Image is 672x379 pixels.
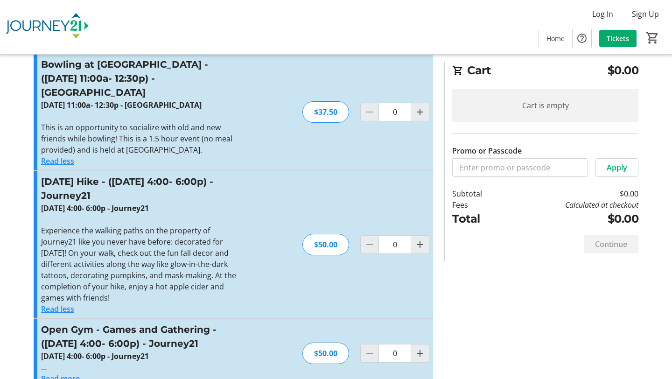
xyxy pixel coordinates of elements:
[585,7,621,21] button: Log In
[607,162,627,173] span: Apply
[595,158,638,177] button: Apply
[41,155,74,167] button: Read less
[302,234,349,255] div: $50.00
[41,57,245,99] h3: Bowling at [GEOGRAPHIC_DATA] - ([DATE] 11:00a- 12:30p) - [GEOGRAPHIC_DATA]
[6,4,89,50] img: Journey21's Logo
[378,344,411,363] input: Open Gym - Games and Gathering - (October 8 - 4:00- 6:00p) - Journey21 Quantity
[539,30,572,47] a: Home
[41,122,245,155] p: This is an opportunity to socialize with old and new friends while bowling! This is a 1.5 hour ev...
[592,8,613,20] span: Log In
[41,100,202,110] strong: [DATE] 11:00a- 12:30p - [GEOGRAPHIC_DATA]
[452,188,506,199] td: Subtotal
[41,303,74,315] button: Read less
[506,199,638,211] td: Calculated at checkout
[378,103,411,121] input: Bowling at Sussex - (October 5 - 11:00a- 12:30p) - Sussex Bowl Quantity
[452,145,522,156] label: Promo or Passcode
[302,343,349,364] div: $50.00
[573,29,591,48] button: Help
[644,29,661,46] button: Cart
[632,8,659,20] span: Sign Up
[41,175,245,203] h3: [DATE] Hike - ([DATE] 4:00- 6:00p) - Journey21
[452,211,506,227] td: Total
[506,211,638,227] td: $0.00
[599,30,637,47] a: Tickets
[41,203,149,213] strong: [DATE] 4:00- 6:00p - Journey21
[452,89,638,122] div: Cart is empty
[452,199,506,211] td: Fees
[411,236,429,253] button: Increment by one
[546,34,565,43] span: Home
[506,188,638,199] td: $0.00
[452,158,588,177] input: Enter promo or passcode
[624,7,666,21] button: Sign Up
[41,323,245,351] h3: Open Gym - Games and Gathering - ([DATE] 4:00- 6:00p) - Journey21
[41,225,245,303] p: Experience the walking paths on the property of Journey21 like you never have before: decorated f...
[378,235,411,254] input: Halloween Hike - (October 6 - 4:00- 6:00p) - Journey21 Quantity
[41,351,149,361] strong: [DATE] 4:00- 6:00p - Journey21
[608,62,639,79] span: $0.00
[607,34,629,43] span: Tickets
[302,101,349,123] div: $37.50
[411,344,429,362] button: Increment by one
[411,103,429,121] button: Increment by one
[452,62,638,81] h2: Cart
